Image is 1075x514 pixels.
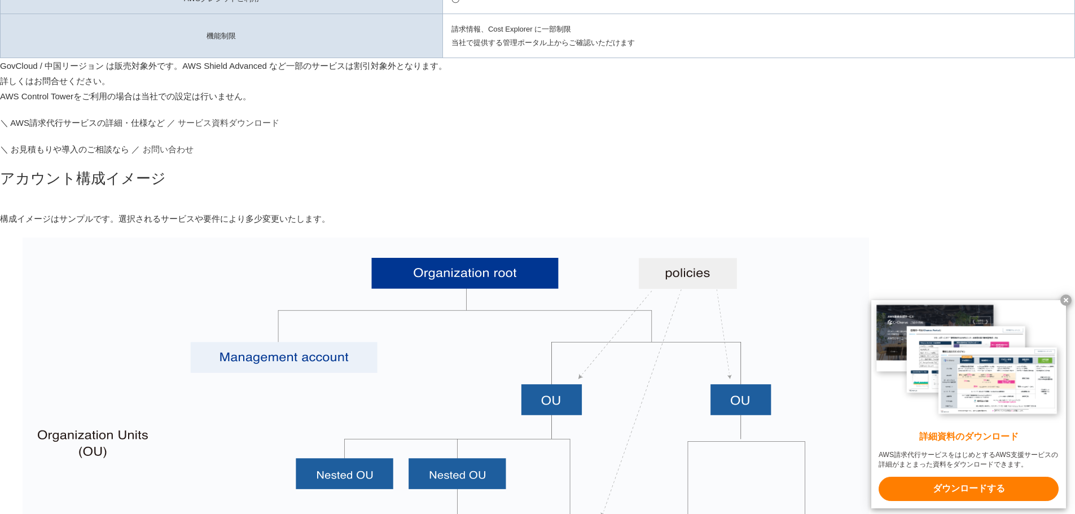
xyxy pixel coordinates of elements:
[879,450,1059,469] x-t: AWS請求代行サービスをはじめとするAWS支援サービスの詳細がまとまった資料をダウンロードできます。
[143,142,194,157] a: お問い合わせ
[871,300,1066,508] a: 詳細資料のダウンロード AWS請求代行サービスをはじめとするAWS支援サービスの詳細がまとまった資料をダウンロードできます。 ダウンロードする
[178,118,279,128] span: サービス資料ダウンロード
[143,144,194,154] span: お問い合わせ
[178,115,279,130] a: サービス資料ダウンロード
[879,430,1059,443] x-t: 詳細資料のダウンロード
[1,14,443,58] th: 機能制限
[442,14,1074,58] td: 請求情報、Cost Explorer に一部制限 当社で提供する管理ポータル上からご確認いただけます
[879,477,1059,501] x-t: ダウンロードする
